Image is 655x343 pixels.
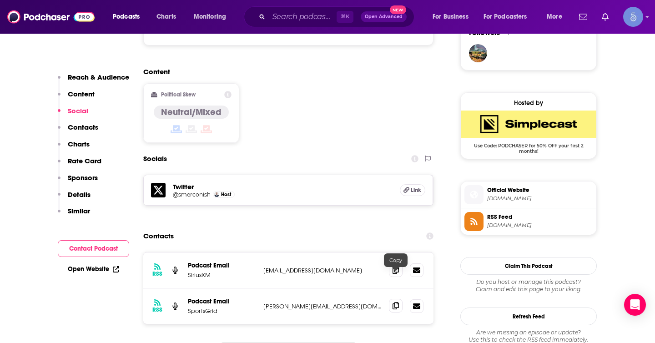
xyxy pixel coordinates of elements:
div: Open Intercom Messenger [624,294,646,316]
a: Charts [151,10,181,24]
img: SimpleCast Deal: Use Code: PODCHASER for 50% OFF your first 2 months! [461,111,596,138]
span: feeds.simplecast.com [487,222,593,229]
p: SiriusXM [188,271,256,279]
button: Contact Podcast [58,240,129,257]
button: open menu [187,10,238,24]
h3: RSS [152,270,162,277]
a: SimpleCast Deal: Use Code: PODCHASER for 50% OFF your first 2 months! [461,111,596,153]
span: Charts [156,10,176,23]
button: Reach & Audience [58,73,129,90]
span: Official Website [487,186,593,194]
span: For Business [433,10,469,23]
span: RSS Feed [487,213,593,221]
span: Link [411,187,421,194]
div: Copy [384,253,408,267]
button: open menu [106,10,151,24]
input: Search podcasts, credits, & more... [269,10,337,24]
a: RSS Feed[DOMAIN_NAME] [464,212,593,231]
button: Show profile menu [623,7,643,27]
h2: Political Skew [161,91,196,98]
button: open menu [478,10,540,24]
button: Charts [58,140,90,156]
p: [PERSON_NAME][EMAIL_ADDRESS][DOMAIN_NAME] [263,303,382,310]
p: Sponsors [68,173,98,182]
p: Charts [68,140,90,148]
div: Search podcasts, credits, & more... [252,6,423,27]
p: Details [68,190,91,199]
button: Rate Card [58,156,101,173]
button: Content [58,90,95,106]
h4: Neutral/Mixed [161,106,222,118]
a: Open Website [68,265,119,273]
span: New [390,5,406,14]
a: Show notifications dropdown [598,9,612,25]
p: [EMAIL_ADDRESS][DOMAIN_NAME] [263,267,382,274]
p: Podcast Email [188,262,256,269]
a: Show notifications dropdown [575,9,591,25]
button: Refresh Feed [460,308,597,325]
button: Open AdvancedNew [361,11,407,22]
h2: Socials [143,150,167,167]
p: Reach & Audience [68,73,129,81]
span: Monitoring [194,10,226,23]
span: Logged in as Spiral5-G1 [623,7,643,27]
span: ⌘ K [337,11,353,23]
img: yonisol [469,44,487,62]
button: open menu [426,10,480,24]
img: Podchaser - Follow, Share and Rate Podcasts [7,8,95,25]
h2: Content [143,67,426,76]
p: Similar [68,207,90,215]
span: Podcasts [113,10,140,23]
h2: Contacts [143,227,174,245]
span: More [547,10,562,23]
button: Details [58,190,91,207]
a: Link [400,184,425,196]
a: Official Website[DOMAIN_NAME] [464,185,593,204]
h3: RSS [152,306,162,313]
p: Content [68,90,95,98]
p: Contacts [68,123,98,131]
img: Michael Smerconish [214,192,219,197]
p: Podcast Email [188,298,256,305]
button: Similar [58,207,90,223]
h5: Twitter [173,182,393,191]
button: Sponsors [58,173,98,190]
img: User Profile [623,7,643,27]
span: Open Advanced [365,15,403,19]
div: Hosted by [461,99,596,107]
button: open menu [540,10,574,24]
a: @smerconish [173,191,211,198]
p: Rate Card [68,156,101,165]
p: Social [68,106,88,115]
button: Claim This Podcast [460,257,597,275]
span: simplecast.com [487,195,593,202]
span: For Podcasters [484,10,527,23]
div: Claim and edit this page to your liking. [460,278,597,293]
button: Contacts [58,123,98,140]
button: Social [58,106,88,123]
span: Host [221,192,231,197]
span: Use Code: PODCHASER for 50% OFF your first 2 months! [461,138,596,154]
p: SportsGrid [188,307,256,315]
span: Do you host or manage this podcast? [460,278,597,286]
